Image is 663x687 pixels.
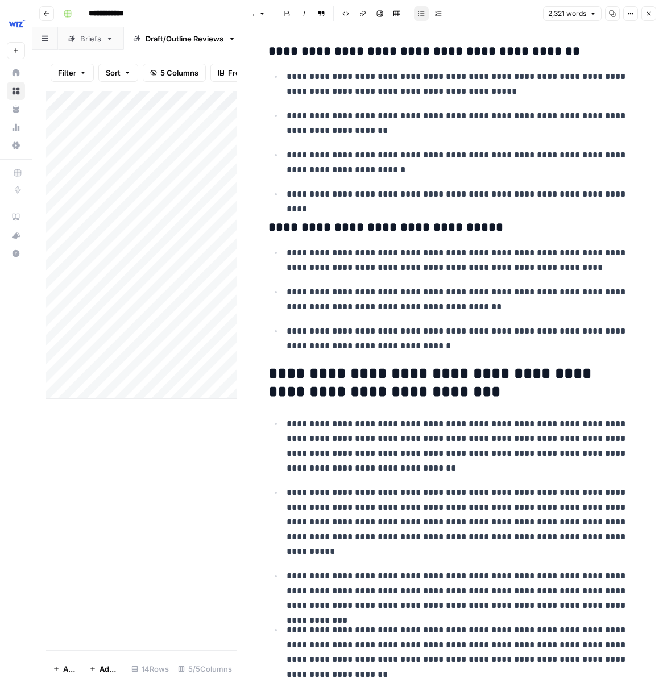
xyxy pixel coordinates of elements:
span: Freeze Columns [228,67,287,78]
button: Help + Support [7,244,25,263]
button: Sort [98,64,138,82]
div: What's new? [7,227,24,244]
span: Sort [106,67,121,78]
span: 2,321 words [548,9,586,19]
a: Draft/Outline Reviews [123,27,246,50]
span: Add Row [63,663,76,674]
button: Add Row [46,660,82,678]
button: Freeze Columns [210,64,294,82]
div: 14 Rows [127,660,173,678]
a: Settings [7,136,25,155]
a: Home [7,64,25,82]
div: Briefs [80,33,101,44]
button: Workspace: Wiz [7,9,25,38]
img: Wiz Logo [7,13,27,34]
span: Add 10 Rows [100,663,120,674]
button: 2,321 words [543,6,602,21]
button: What's new? [7,226,25,244]
a: Usage [7,118,25,136]
a: Browse [7,82,25,100]
div: Draft/Outline Reviews [146,33,223,44]
button: Add 10 Rows [82,660,127,678]
div: 5/5 Columns [173,660,237,678]
a: Briefs [58,27,123,50]
button: Filter [51,64,94,82]
span: Filter [58,67,76,78]
a: AirOps Academy [7,208,25,226]
button: 5 Columns [143,64,206,82]
span: 5 Columns [160,67,198,78]
a: Your Data [7,100,25,118]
